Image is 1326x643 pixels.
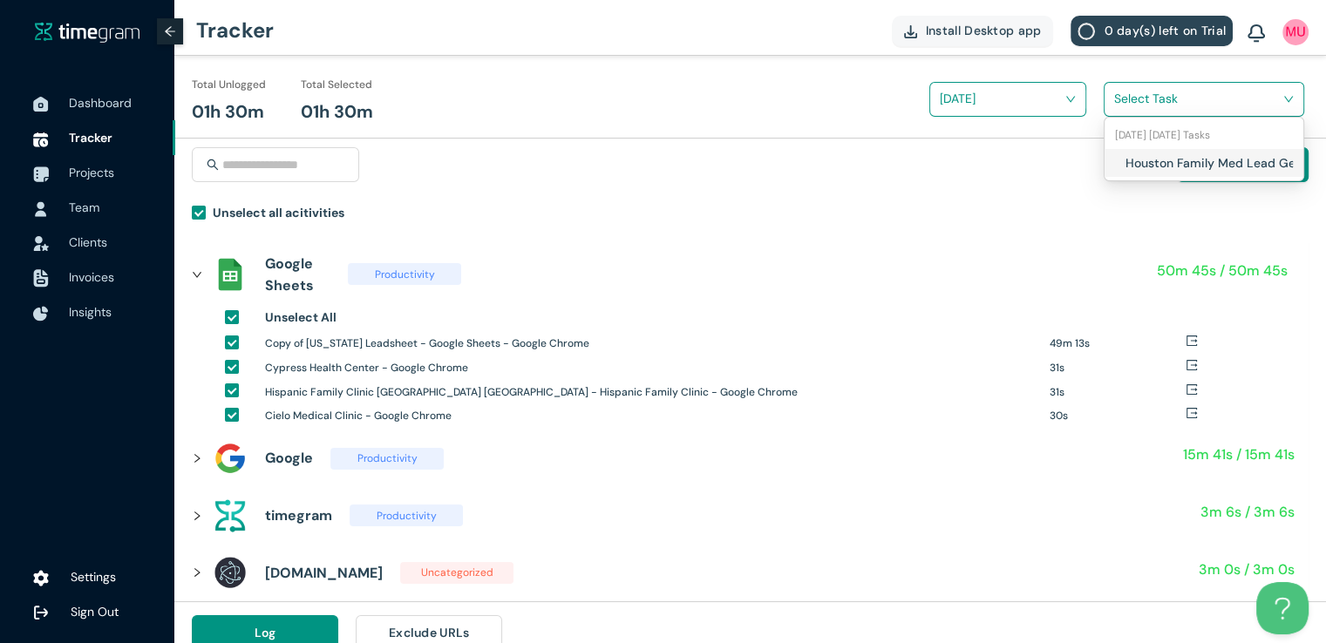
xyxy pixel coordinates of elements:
[265,384,1037,401] h1: Hispanic Family Clinic [GEOGRAPHIC_DATA] [GEOGRAPHIC_DATA] - Hispanic Family Clinic - Google Chrome
[69,304,112,320] span: Insights
[926,21,1042,40] span: Install Desktop app
[35,22,139,43] img: timegram
[71,604,119,619] span: Sign Out
[1256,582,1309,634] iframe: Toggle Customer Support
[301,77,372,93] h1: Total Selected
[69,165,114,180] span: Projects
[213,555,248,590] img: assets%2Ficons%2Felectron-logo.png
[213,203,344,222] h1: Unselect all acitivities
[348,263,461,285] span: Productivity
[301,98,373,125] h1: 01h 30m
[1248,24,1265,44] img: BellIcon
[265,447,313,469] h1: Google
[1104,21,1226,40] span: 0 day(s) left on Trial
[389,623,470,642] span: Exclude URLs
[33,269,49,288] img: InvoiceIcon
[213,498,248,533] img: assets%2Ficons%2Ftg.png
[69,234,107,250] span: Clients
[330,448,444,470] span: Productivity
[1186,383,1198,396] span: export
[1183,443,1295,465] h1: 15m 41s / 15m 41s
[33,570,49,587] img: settings.78e04af822cf15d41b38c81147b09f22.svg
[196,4,274,57] h1: Tracker
[192,453,202,464] span: right
[265,360,1037,376] h1: Cypress Health Center - Google Chrome
[33,166,49,182] img: ProjectIcon
[192,567,202,578] span: right
[400,562,513,584] span: Uncategorized
[1199,558,1295,580] h1: 3m 0s / 3m 0s
[33,306,49,321] img: InsightsIcon
[1105,121,1303,149] div: 29-09-2025 Monday Tasks
[164,25,176,37] span: arrow-left
[1186,407,1198,419] span: export
[1186,359,1198,371] span: export
[33,605,49,620] img: logOut.ca60ddd252d7bab9102ea2608abe0238.svg
[213,257,248,292] img: assets%2Ficons%2Fsheets_official.png
[265,308,337,327] h1: Unselect All
[192,77,266,93] h1: Total Unlogged
[192,269,202,280] span: right
[265,335,1037,352] h1: Copy of [US_STATE] Leadsheet - Google Sheets - Google Chrome
[1050,384,1186,401] h1: 31s
[1186,335,1198,347] span: export
[33,201,49,217] img: UserIcon
[1157,260,1288,281] h1: 50m 45s / 50m 45s
[207,159,219,171] span: search
[33,97,49,112] img: DashboardIcon
[69,130,112,146] span: Tracker
[1071,16,1233,46] button: 0 day(s) left on Trial
[1050,335,1186,352] h1: 49m 13s
[1282,19,1309,45] img: UserIcon
[265,408,1037,424] h1: Cielo Medical Clinic - Google Chrome
[69,200,99,215] span: Team
[265,504,332,526] h1: timegram
[192,98,264,125] h1: 01h 30m
[71,569,116,585] span: Settings
[255,623,276,642] span: Log
[904,25,917,38] img: DownloadApp
[265,253,330,296] h1: Google Sheets
[192,511,202,521] span: right
[1050,408,1186,424] h1: 30s
[1200,501,1295,523] h1: 3m 6s / 3m 6s
[33,236,49,251] img: InvoiceIcon
[35,21,139,43] a: timegram
[265,562,383,584] h1: [DOMAIN_NAME]
[69,95,132,111] span: Dashboard
[69,269,114,285] span: Invoices
[892,16,1054,46] button: Install Desktop app
[33,132,49,147] img: TimeTrackerIcon
[213,441,248,476] img: assets%2Ficons%2Ficons8-google-240.png
[350,504,463,526] span: Productivity
[1050,360,1186,376] h1: 31s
